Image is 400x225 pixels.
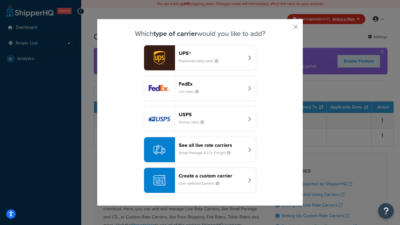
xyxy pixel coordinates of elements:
small: Published daily rates [179,58,223,64]
strong: type of carrier [153,28,197,39]
header: Create a custom carrier [179,173,244,179]
small: Online rates [179,119,209,125]
img: usps logo [144,107,175,132]
button: fedEx logoFedExList rates [144,76,256,101]
button: Create a custom carrierUser-defined Carriers [144,167,256,193]
small: List rates [179,89,204,94]
button: usps logoUSPSOnline rates [144,106,256,132]
small: User-defined Carriers [179,181,224,186]
img: icon-carrier-liverate-becf4550.svg [153,144,165,156]
header: USPS [179,112,244,117]
h3: Which would you like to add? [113,30,287,37]
small: Small Package & LTL Freight [179,150,236,156]
header: UPS® [179,50,244,56]
button: See all live rate carriersSmall Package & LTL Freight [144,137,256,162]
img: icon-carrier-custom-c93b8a24.svg [153,174,165,186]
button: ups logoUPS®Published daily rates [144,45,256,71]
img: fedEx logo [144,76,175,101]
button: Open Resource Center [378,203,394,219]
header: FedEx [179,81,244,87]
header: See all live rate carriers [179,142,244,148]
img: ups logo [144,45,175,70]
